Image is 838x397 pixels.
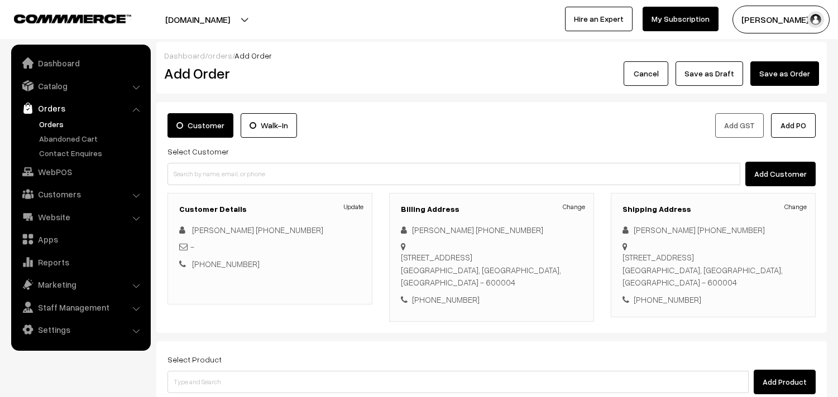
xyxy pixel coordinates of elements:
label: Select Customer [167,146,229,157]
a: Marketing [14,274,147,294]
a: Apps [14,229,147,249]
div: [PERSON_NAME] [PHONE_NUMBER] [622,224,804,236]
label: Customer [167,113,233,138]
div: [PHONE_NUMBER] [401,293,582,306]
a: Update [344,202,363,212]
input: Type and Search [167,371,749,393]
button: Add PO [771,113,816,138]
h3: Billing Address [401,205,582,214]
a: Dashboard [164,51,205,60]
span: Add Order [234,51,272,60]
a: [PERSON_NAME] [PHONE_NUMBER] [192,225,323,235]
a: Staff Management [14,297,147,317]
a: Catalog [14,76,147,96]
button: [DOMAIN_NAME] [126,6,269,33]
a: Reports [14,252,147,272]
a: WebPOS [14,162,147,182]
h3: Shipping Address [622,205,804,214]
div: - [179,240,361,253]
div: [STREET_ADDRESS] [GEOGRAPHIC_DATA], [GEOGRAPHIC_DATA], [GEOGRAPHIC_DATA] - 600004 [401,251,582,289]
a: Abandoned Cart [36,133,147,144]
a: My Subscription [643,7,719,31]
button: Add Customer [745,162,816,186]
a: Customers [14,184,147,204]
a: Contact Enquires [36,147,147,159]
a: Change [563,202,585,212]
button: Add GST [715,113,764,138]
a: Orders [14,98,147,118]
div: [PHONE_NUMBER] [622,293,804,306]
img: COMMMERCE [14,14,131,23]
a: Dashboard [14,53,147,73]
a: COMMMERCE [14,11,112,25]
h2: Add Order [164,65,371,82]
input: Search by name, email, or phone [167,163,740,185]
label: Select Product [167,354,222,365]
label: Walk-In [241,113,297,138]
div: [PERSON_NAME] [PHONE_NUMBER] [401,224,582,236]
button: Save as Order [750,61,819,86]
img: user [807,11,824,28]
button: Save as Draft [676,61,743,86]
button: [PERSON_NAME] s… [732,6,830,33]
a: Hire an Expert [565,7,633,31]
h3: Customer Details [179,205,361,214]
a: Orders [36,118,147,130]
button: Add Product [754,370,816,394]
a: Settings [14,319,147,340]
a: [PHONE_NUMBER] [192,259,260,269]
a: Change [784,202,807,212]
a: Website [14,207,147,227]
div: / / [164,50,819,61]
div: [STREET_ADDRESS] [GEOGRAPHIC_DATA], [GEOGRAPHIC_DATA], [GEOGRAPHIC_DATA] - 600004 [622,251,804,289]
a: orders [208,51,232,60]
button: Cancel [624,61,668,86]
